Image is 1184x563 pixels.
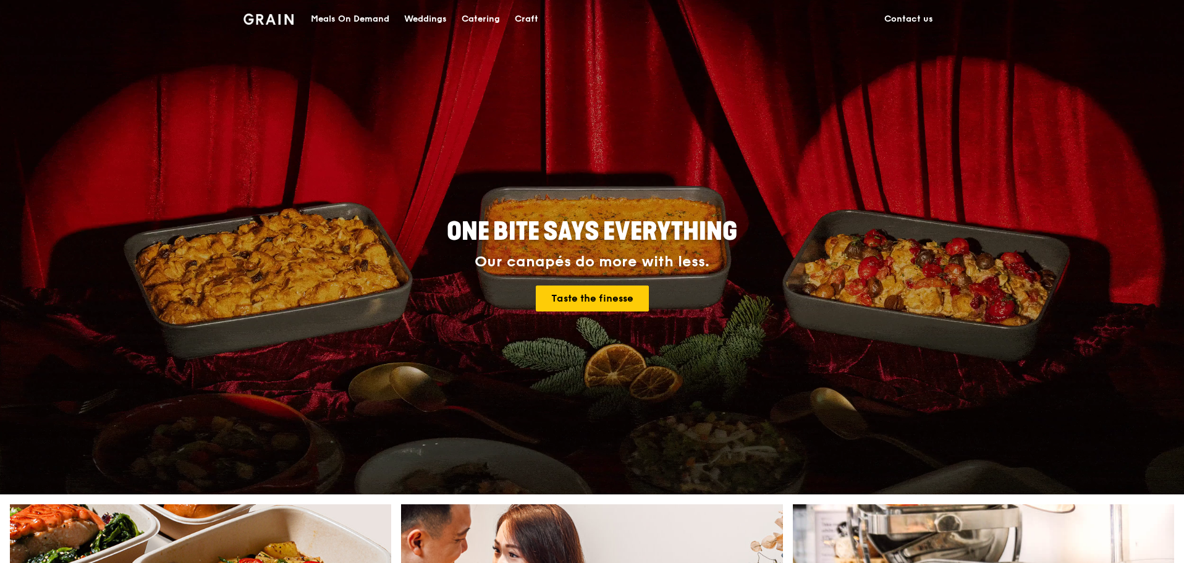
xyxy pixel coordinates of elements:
a: Catering [454,1,507,38]
div: Meals On Demand [311,1,389,38]
div: Catering [462,1,500,38]
div: Our canapés do more with less. [370,253,814,271]
a: Weddings [397,1,454,38]
img: Grain [243,14,294,25]
a: Craft [507,1,546,38]
span: ONE BITE SAYS EVERYTHING [447,217,737,247]
div: Craft [515,1,538,38]
a: Contact us [877,1,941,38]
div: Weddings [404,1,447,38]
a: Taste the finesse [536,286,649,311]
